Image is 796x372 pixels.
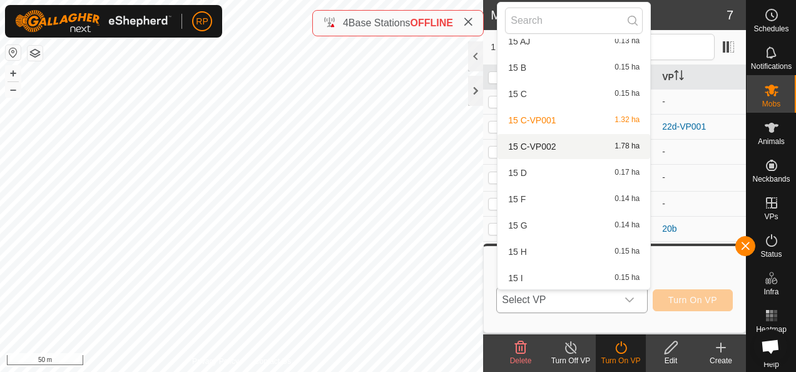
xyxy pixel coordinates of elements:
span: Neckbands [752,175,790,183]
div: Create [696,355,746,366]
span: 15 B [508,63,526,72]
span: 15 D [508,168,527,177]
span: 15 H [508,247,527,256]
span: Schedules [753,25,788,33]
li: 15 B [497,55,650,80]
div: dropdown trigger [617,287,642,313]
span: 15 C-VP002 [508,142,556,151]
img: Gallagher Logo [15,10,171,33]
span: Animals [758,138,785,145]
span: 7 [727,6,733,24]
span: RP [196,15,208,28]
div: Turn Off VP [546,355,596,366]
li: 15 H [497,239,650,264]
td: - [657,164,746,191]
li: 15 C [497,81,650,106]
span: 15 AJ [508,37,530,46]
button: – [6,82,21,97]
div: Turn On VP [596,355,646,366]
button: + [6,66,21,81]
span: 15 F [508,195,526,204]
span: Status [760,251,782,258]
span: 0.15 ha [615,63,640,72]
span: 1.78 ha [615,142,640,151]
span: Heatmap [756,326,787,333]
li: 15 C-VP002 [497,134,650,159]
td: - [657,139,746,164]
span: 15 C-VP001 [508,116,556,125]
span: 0.14 ha [615,195,640,204]
li: 15 D [497,160,650,185]
td: - [657,89,746,114]
span: Mobs [762,100,780,108]
li: 15 C-VP001 [497,108,650,133]
li: 15 I [497,266,650,291]
button: Turn On VP [653,289,733,311]
span: Base Stations [349,18,411,28]
span: 0.15 ha [615,274,640,282]
span: Turn On VP [668,295,717,305]
span: 0.13 ha [615,37,640,46]
input: Search [505,8,643,34]
span: 0.14 ha [615,221,640,230]
p-sorticon: Activate to sort [674,72,684,82]
span: OFFLINE [411,18,453,28]
span: Help [763,361,779,368]
span: 1 selected [491,41,563,54]
li: 15 AJ [497,29,650,54]
li: 15 F [497,187,650,212]
span: 0.17 ha [615,168,640,177]
span: 15 G [508,221,527,230]
a: 22d-VP001 [662,121,706,132]
span: Infra [763,288,778,296]
td: - [657,191,746,216]
button: Reset Map [6,45,21,60]
span: 15 C [508,90,527,98]
th: VP [657,65,746,90]
span: 4 [343,18,349,28]
div: Open chat [753,329,787,363]
span: 0.15 ha [615,247,640,256]
h2: Mobs [491,8,727,23]
span: Select VP [497,287,616,313]
a: Contact Us [254,356,291,367]
span: 15 I [508,274,523,282]
span: Delete [510,356,532,365]
span: 0.15 ha [615,90,640,98]
button: Map Layers [28,46,43,61]
span: 1.32 ha [615,116,640,125]
span: VPs [764,213,778,220]
a: 20b [662,224,676,234]
a: Privacy Policy [192,356,239,367]
div: Edit [646,355,696,366]
span: Notifications [751,63,792,70]
li: 15 G [497,213,650,238]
